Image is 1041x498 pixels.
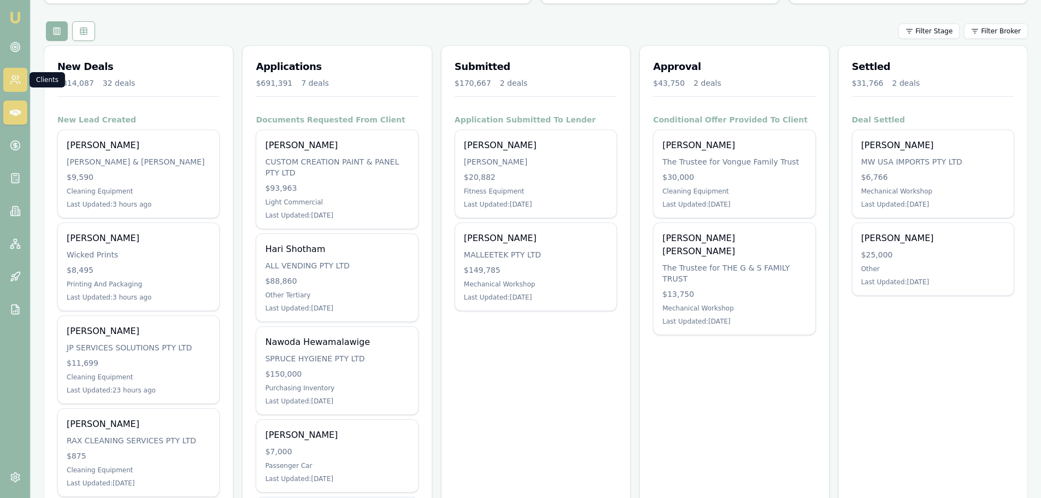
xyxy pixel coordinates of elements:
div: Last Updated: [DATE] [265,397,409,406]
div: 7 deals [301,78,329,89]
div: [PERSON_NAME] [67,418,210,431]
div: Passenger Car [265,461,409,470]
h3: Submitted [455,59,617,74]
button: Filter Stage [898,24,960,39]
div: $6,766 [861,172,1005,183]
div: [PERSON_NAME] [464,156,608,167]
h3: New Deals [57,59,220,74]
div: Mechanical Workshop [861,187,1005,196]
div: 2 deals [892,78,920,89]
div: [PERSON_NAME] [67,139,210,152]
div: $30,000 [662,172,806,183]
div: ALL VENDING PTY LTD [265,260,409,271]
div: Nawoda Hewamalawige [265,336,409,349]
div: 32 deals [103,78,136,89]
div: [PERSON_NAME] [265,429,409,442]
div: Last Updated: [DATE] [265,474,409,483]
div: $20,882 [464,172,608,183]
span: Filter Stage [915,27,952,36]
div: [PERSON_NAME] [861,139,1005,152]
div: Clients [30,72,65,87]
div: $7,000 [265,446,409,457]
div: Mechanical Workshop [464,280,608,289]
div: Last Updated: [DATE] [662,200,806,209]
div: $31,766 [852,78,884,89]
h4: Deal Settled [852,114,1014,125]
div: [PERSON_NAME] [265,139,409,152]
div: $11,699 [67,358,210,368]
div: Last Updated: 23 hours ago [67,386,210,395]
div: Last Updated: [DATE] [861,278,1005,286]
h4: Documents Requested From Client [256,114,418,125]
div: Last Updated: [DATE] [464,293,608,302]
h4: New Lead Created [57,114,220,125]
div: The Trustee for Vongue Family Trust [662,156,806,167]
div: $314,087 [57,78,94,89]
div: CUSTOM CREATION PAINT & PANEL PTY LTD [265,156,409,178]
div: MW USA IMPORTS PTY LTD [861,156,1005,167]
img: emu-icon-u.png [9,11,22,24]
div: Cleaning Equipment [662,187,806,196]
div: $149,785 [464,265,608,276]
div: SPRUCE HYGIENE PTY LTD [265,353,409,364]
div: Last Updated: [DATE] [464,200,608,209]
div: Last Updated: 3 hours ago [67,200,210,209]
div: Last Updated: [DATE] [861,200,1005,209]
div: $875 [67,450,210,461]
div: $25,000 [861,249,1005,260]
div: Other [861,265,1005,273]
div: Other Tertiary [265,291,409,300]
div: $150,000 [265,368,409,379]
div: Printing And Packaging [67,280,210,289]
div: [PERSON_NAME] [464,232,608,245]
div: MALLEETEK PTY LTD [464,249,608,260]
h4: Application Submitted To Lender [455,114,617,125]
div: Cleaning Equipment [67,187,210,196]
div: Cleaning Equipment [67,466,210,474]
div: [PERSON_NAME] [464,139,608,152]
div: $8,495 [67,265,210,276]
h4: Conditional Offer Provided To Client [653,114,815,125]
div: $88,860 [265,276,409,286]
div: JP SERVICES SOLUTIONS PTY LTD [67,342,210,353]
div: $170,667 [455,78,491,89]
div: Cleaning Equipment [67,373,210,382]
div: [PERSON_NAME] & [PERSON_NAME] [67,156,210,167]
h3: Approval [653,59,815,74]
div: $691,391 [256,78,292,89]
div: Last Updated: [DATE] [265,304,409,313]
div: Wicked Prints [67,249,210,260]
button: Filter Broker [964,24,1028,39]
div: Last Updated: [DATE] [67,479,210,488]
div: Purchasing Inventory [265,384,409,392]
span: Filter Broker [981,27,1021,36]
div: 2 deals [500,78,528,89]
div: [PERSON_NAME] [662,139,806,152]
div: 2 deals [693,78,721,89]
div: $93,963 [265,183,409,194]
div: Hari Shotham [265,243,409,256]
div: [PERSON_NAME] [67,232,210,245]
div: RAX CLEANING SERVICES PTY LTD [67,435,210,446]
div: Last Updated: [DATE] [662,317,806,326]
h3: Settled [852,59,1014,74]
div: Mechanical Workshop [662,304,806,313]
div: Last Updated: [DATE] [265,211,409,220]
h3: Applications [256,59,418,74]
div: [PERSON_NAME] [861,232,1005,245]
div: Last Updated: 3 hours ago [67,293,210,302]
div: Light Commercial [265,198,409,207]
div: [PERSON_NAME] [PERSON_NAME] [662,232,806,258]
div: [PERSON_NAME] [67,325,210,338]
div: $9,590 [67,172,210,183]
div: $13,750 [662,289,806,300]
div: Fitness Equipment [464,187,608,196]
div: $43,750 [653,78,685,89]
div: The Trustee for THE G & S FAMILY TRUST [662,262,806,284]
